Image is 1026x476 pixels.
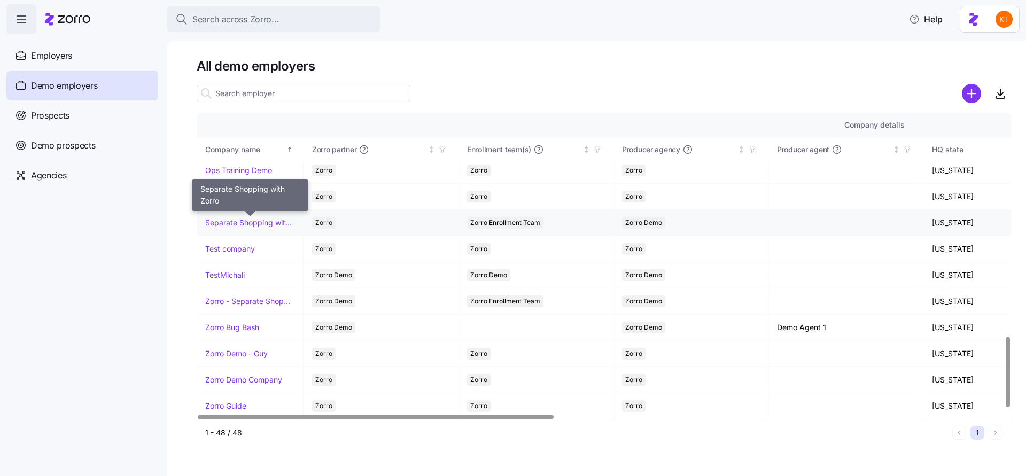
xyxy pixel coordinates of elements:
div: Sorted ascending [286,146,293,153]
span: Zorro [315,400,332,412]
th: Enrollment team(s)Not sorted [458,137,613,162]
svg: add icon [962,84,981,103]
input: Search employer [197,85,410,102]
span: Zorro Demo [315,295,352,307]
th: Company nameSorted ascending [197,137,304,162]
a: Zorro Guide [205,401,246,411]
span: Zorro Demo [625,295,662,307]
span: Zorro [625,348,642,360]
a: TestMichali [205,270,245,280]
button: Help [900,9,951,30]
span: Producer agency [622,144,680,155]
span: Zorro [625,243,642,255]
span: Zorro [470,243,487,255]
span: Zorro Demo [315,322,352,333]
a: Prospects [6,100,158,130]
span: Zorro Demo [625,217,662,229]
span: Zorro Demo [470,269,507,281]
a: Test company [205,244,255,254]
a: Separate Shopping with Zorro [205,217,294,228]
a: Ops Training Demo [205,165,272,176]
h1: All demo employers [197,58,1011,74]
span: Zorro [315,243,332,255]
span: Help [909,13,943,26]
button: Search across Zorro... [167,6,380,32]
th: Zorro partnerNot sorted [304,137,458,162]
span: Prospects [31,109,69,122]
div: 1 - 48 / 48 [205,427,948,438]
span: Zorro [625,191,642,202]
span: Agencies [31,169,66,182]
span: Zorro Demo [625,322,662,333]
div: Not sorted [582,146,590,153]
a: [GEOGRAPHIC_DATA] PROD [205,191,294,202]
span: Employers [31,49,72,63]
div: Not sorted [428,146,435,153]
span: Zorro [470,400,487,412]
a: Demo prospects [6,130,158,160]
span: Zorro Enrollment Team [470,295,540,307]
span: Zorro [470,348,487,360]
span: Zorro [470,374,487,386]
button: Previous page [952,426,966,440]
span: Zorro [625,374,642,386]
a: Employers [6,41,158,71]
a: Zorro Demo Company [205,374,282,385]
img: aad2ddc74cf02b1998d54877cdc71599 [996,11,1013,28]
th: Producer agencyNot sorted [613,137,768,162]
span: Zorro partner [312,144,356,155]
span: Producer agent [777,144,829,155]
a: Zorro Demo - Guy [205,348,268,359]
span: Enrollment team(s) [467,144,531,155]
span: Zorro Enrollment Team [470,217,540,229]
div: Not sorted [892,146,900,153]
a: Zorro - Separate Shopping [205,296,294,307]
span: Zorro [315,374,332,386]
span: Zorro [625,400,642,412]
div: Company name [205,144,284,155]
span: Zorro [315,348,332,360]
span: Zorro Demo [315,269,352,281]
span: Demo prospects [31,139,96,152]
button: 1 [970,426,984,440]
span: Zorro [315,191,332,202]
td: Demo Agent 1 [768,315,923,341]
span: Demo employers [31,79,98,92]
span: Zorro [470,165,487,176]
span: Zorro Demo [625,269,662,281]
div: Not sorted [737,146,745,153]
span: Zorro [315,165,332,176]
span: Zorro [315,217,332,229]
th: Producer agentNot sorted [768,137,923,162]
span: Zorro [470,191,487,202]
a: Agencies [6,160,158,190]
button: Next page [989,426,1002,440]
span: Zorro [625,165,642,176]
span: Search across Zorro... [192,13,279,26]
a: Zorro Bug Bash [205,322,259,333]
a: Demo employers [6,71,158,100]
